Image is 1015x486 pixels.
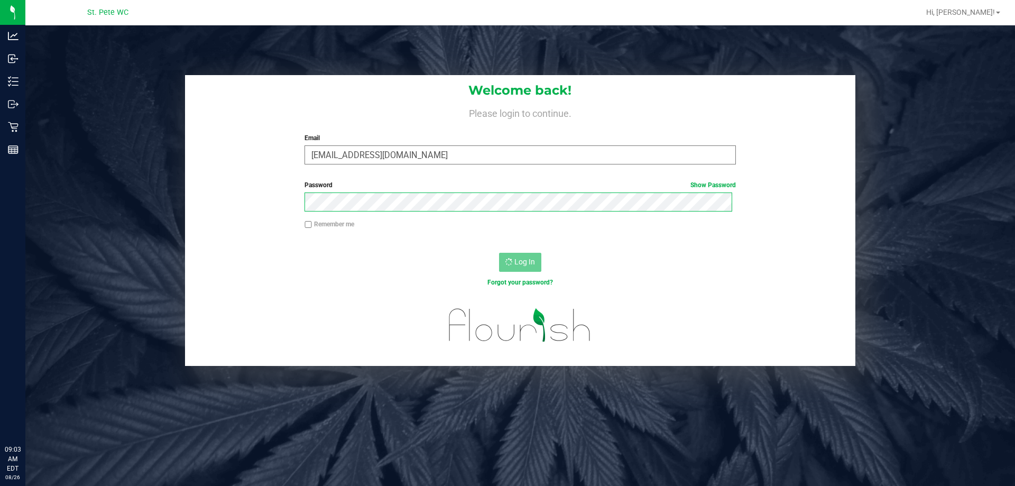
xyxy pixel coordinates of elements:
[690,181,736,189] a: Show Password
[8,144,19,155] inline-svg: Reports
[8,31,19,41] inline-svg: Analytics
[8,76,19,87] inline-svg: Inventory
[487,279,553,286] a: Forgot your password?
[436,298,604,352] img: flourish_logo.svg
[8,53,19,64] inline-svg: Inbound
[499,253,541,272] button: Log In
[8,122,19,132] inline-svg: Retail
[514,258,535,266] span: Log In
[304,219,354,229] label: Remember me
[8,99,19,109] inline-svg: Outbound
[87,8,128,17] span: St. Pete WC
[926,8,995,16] span: Hi, [PERSON_NAME]!
[5,473,21,481] p: 08/26
[304,133,735,143] label: Email
[5,445,21,473] p: 09:03 AM EDT
[185,84,855,97] h1: Welcome back!
[185,106,855,118] h4: Please login to continue.
[304,181,333,189] span: Password
[304,221,312,228] input: Remember me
